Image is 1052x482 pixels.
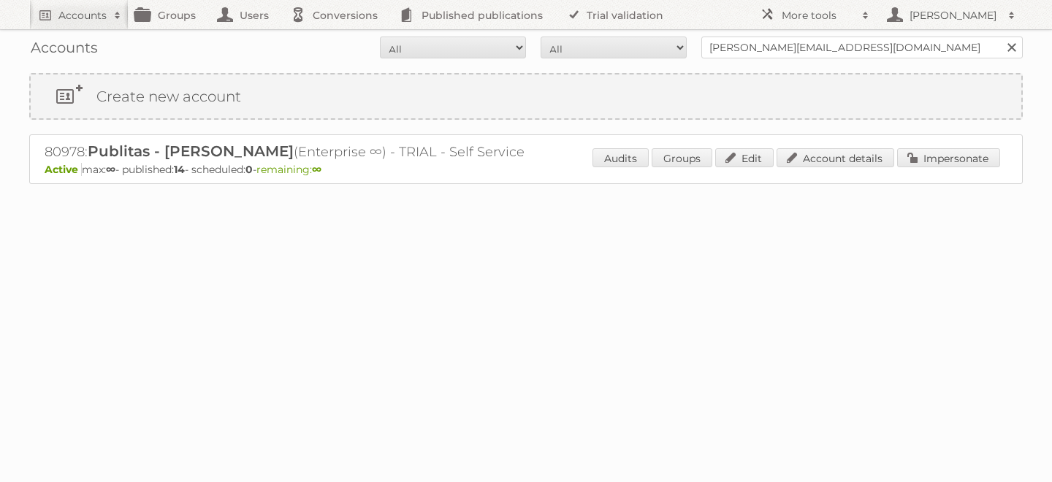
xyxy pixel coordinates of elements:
[45,163,1007,176] p: max: - published: - scheduled: -
[906,8,1001,23] h2: [PERSON_NAME]
[174,163,185,176] strong: 14
[31,74,1021,118] a: Create new account
[715,148,774,167] a: Edit
[245,163,253,176] strong: 0
[106,163,115,176] strong: ∞
[897,148,1000,167] a: Impersonate
[777,148,894,167] a: Account details
[652,148,712,167] a: Groups
[592,148,649,167] a: Audits
[782,8,855,23] h2: More tools
[58,8,107,23] h2: Accounts
[88,142,294,160] span: Publitas - [PERSON_NAME]
[256,163,321,176] span: remaining:
[312,163,321,176] strong: ∞
[45,142,556,161] h2: 80978: (Enterprise ∞) - TRIAL - Self Service
[45,163,82,176] span: Active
